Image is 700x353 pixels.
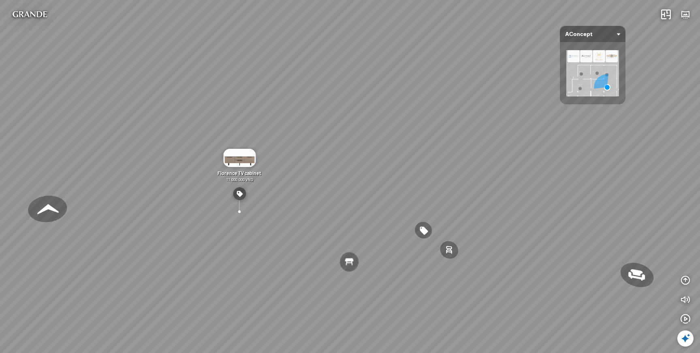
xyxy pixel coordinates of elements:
img: logo [6,6,53,23]
img: AConcept_CTMHTJT2R6E4.png [566,50,619,96]
span: AConcept [565,26,620,42]
span: 11.000.000 VND [226,177,253,182]
img: T__TV_Florence_7DNG6FJYTY6G.gif [223,149,256,167]
img: spot_LNLAEXXFMGU.png [233,187,246,200]
span: Florence TV cabinet [218,170,261,176]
